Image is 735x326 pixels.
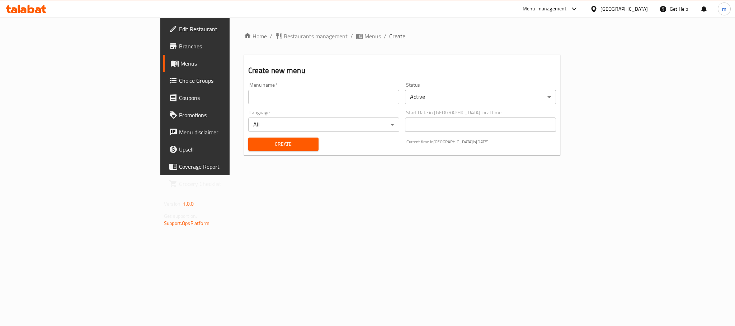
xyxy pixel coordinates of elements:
button: Create [248,138,319,151]
a: Promotions [163,106,283,124]
a: Coverage Report [163,158,283,175]
span: Get support on: [164,211,197,221]
span: Menus [364,32,381,40]
span: Branches [179,42,277,51]
span: m [722,5,726,13]
a: Menus [356,32,381,40]
a: Menu disclaimer [163,124,283,141]
span: Menus [180,59,277,68]
span: Create [389,32,405,40]
a: Choice Groups [163,72,283,89]
span: Create [254,140,313,149]
a: Support.OpsPlatform [164,219,209,228]
span: Choice Groups [179,76,277,85]
div: [GEOGRAPHIC_DATA] [600,5,648,13]
a: Grocery Checklist [163,175,283,192]
span: Promotions [179,111,277,119]
input: Please enter Menu name [248,90,399,104]
span: 1.0.0 [183,199,194,208]
nav: breadcrumb [244,32,560,40]
a: Edit Restaurant [163,20,283,38]
h2: Create new menu [248,65,556,76]
p: Current time in [GEOGRAPHIC_DATA] is [DATE] [406,139,556,145]
li: / [350,32,353,40]
span: Restaurants management [284,32,348,40]
div: Active [405,90,556,104]
span: Version: [164,199,182,208]
a: Menus [163,55,283,72]
a: Restaurants management [275,32,348,40]
a: Upsell [163,141,283,158]
li: / [384,32,386,40]
a: Coupons [163,89,283,106]
div: Menu-management [523,5,567,13]
span: Grocery Checklist [179,179,277,188]
div: All [248,118,399,132]
span: Upsell [179,145,277,154]
span: Menu disclaimer [179,128,277,136]
span: Edit Restaurant [179,25,277,33]
span: Coupons [179,94,277,102]
span: Coverage Report [179,162,277,171]
a: Branches [163,38,283,55]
